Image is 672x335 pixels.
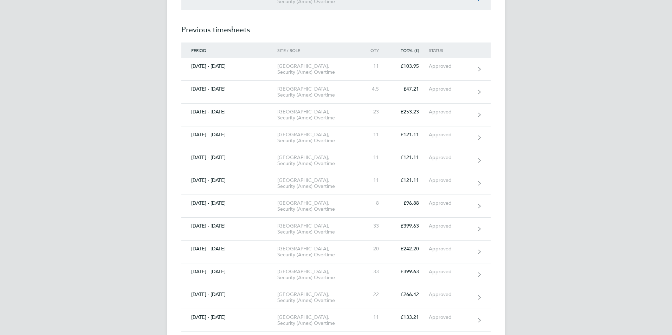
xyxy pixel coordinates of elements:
[429,246,472,252] div: Approved
[358,246,389,252] div: 20
[181,86,277,92] div: [DATE] - [DATE]
[181,246,277,252] div: [DATE] - [DATE]
[358,291,389,297] div: 22
[358,48,389,53] div: Qty
[389,223,429,229] div: £399.63
[181,81,491,104] a: [DATE] - [DATE][GEOGRAPHIC_DATA], Security (Amex) Overtime4.5£47.21Approved
[429,291,472,297] div: Approved
[429,177,472,183] div: Approved
[277,109,358,121] div: [GEOGRAPHIC_DATA], Security (Amex) Overtime
[429,109,472,115] div: Approved
[277,223,358,235] div: [GEOGRAPHIC_DATA], Security (Amex) Overtime
[181,155,277,160] div: [DATE] - [DATE]
[181,263,491,286] a: [DATE] - [DATE][GEOGRAPHIC_DATA], Security (Amex) Overtime33£399.63Approved
[181,126,491,149] a: [DATE] - [DATE][GEOGRAPHIC_DATA], Security (Amex) Overtime11£121.11Approved
[429,63,472,69] div: Approved
[277,86,358,98] div: [GEOGRAPHIC_DATA], Security (Amex) Overtime
[181,109,277,115] div: [DATE] - [DATE]
[358,63,389,69] div: 11
[277,200,358,212] div: [GEOGRAPHIC_DATA], Security (Amex) Overtime
[181,200,277,206] div: [DATE] - [DATE]
[389,200,429,206] div: £96.88
[277,132,358,144] div: [GEOGRAPHIC_DATA], Security (Amex) Overtime
[181,177,277,183] div: [DATE] - [DATE]
[389,63,429,69] div: £103.95
[389,269,429,275] div: £399.63
[358,200,389,206] div: 8
[277,246,358,258] div: [GEOGRAPHIC_DATA], Security (Amex) Overtime
[277,155,358,166] div: [GEOGRAPHIC_DATA], Security (Amex) Overtime
[277,48,358,53] div: Site / Role
[181,195,491,218] a: [DATE] - [DATE][GEOGRAPHIC_DATA], Security (Amex) Overtime8£96.88Approved
[181,309,491,332] a: [DATE] - [DATE][GEOGRAPHIC_DATA], Security (Amex) Overtime11£133.21Approved
[429,314,472,320] div: Approved
[358,314,389,320] div: 11
[277,314,358,326] div: [GEOGRAPHIC_DATA], Security (Amex) Overtime
[181,58,491,81] a: [DATE] - [DATE][GEOGRAPHIC_DATA], Security (Amex) Overtime11£103.95Approved
[429,155,472,160] div: Approved
[181,218,491,241] a: [DATE] - [DATE][GEOGRAPHIC_DATA], Security (Amex) Overtime33£399.63Approved
[429,132,472,138] div: Approved
[277,63,358,75] div: [GEOGRAPHIC_DATA], Security (Amex) Overtime
[389,48,429,53] div: Total (£)
[429,269,472,275] div: Approved
[389,246,429,252] div: £242.20
[181,149,491,172] a: [DATE] - [DATE][GEOGRAPHIC_DATA], Security (Amex) Overtime11£121.11Approved
[181,291,277,297] div: [DATE] - [DATE]
[429,86,472,92] div: Approved
[389,132,429,138] div: £121.11
[429,223,472,229] div: Approved
[181,286,491,309] a: [DATE] - [DATE][GEOGRAPHIC_DATA], Security (Amex) Overtime22£266.42Approved
[181,63,277,69] div: [DATE] - [DATE]
[358,132,389,138] div: 11
[181,172,491,195] a: [DATE] - [DATE][GEOGRAPHIC_DATA], Security (Amex) Overtime11£121.11Approved
[277,269,358,281] div: [GEOGRAPHIC_DATA], Security (Amex) Overtime
[181,241,491,263] a: [DATE] - [DATE][GEOGRAPHIC_DATA], Security (Amex) Overtime20£242.20Approved
[389,291,429,297] div: £266.42
[277,291,358,303] div: [GEOGRAPHIC_DATA], Security (Amex) Overtime
[191,47,206,53] span: Period
[389,177,429,183] div: £121.11
[277,177,358,189] div: [GEOGRAPHIC_DATA], Security (Amex) Overtime
[181,132,277,138] div: [DATE] - [DATE]
[358,269,389,275] div: 33
[358,223,389,229] div: 33
[389,314,429,320] div: £133.21
[429,48,472,53] div: Status
[181,223,277,229] div: [DATE] - [DATE]
[389,86,429,92] div: £47.21
[389,109,429,115] div: £253.23
[181,10,491,42] h2: Previous timesheets
[181,314,277,320] div: [DATE] - [DATE]
[358,86,389,92] div: 4.5
[181,104,491,126] a: [DATE] - [DATE][GEOGRAPHIC_DATA], Security (Amex) Overtime23£253.23Approved
[389,155,429,160] div: £121.11
[358,109,389,115] div: 23
[181,269,277,275] div: [DATE] - [DATE]
[429,200,472,206] div: Approved
[358,155,389,160] div: 11
[358,177,389,183] div: 11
